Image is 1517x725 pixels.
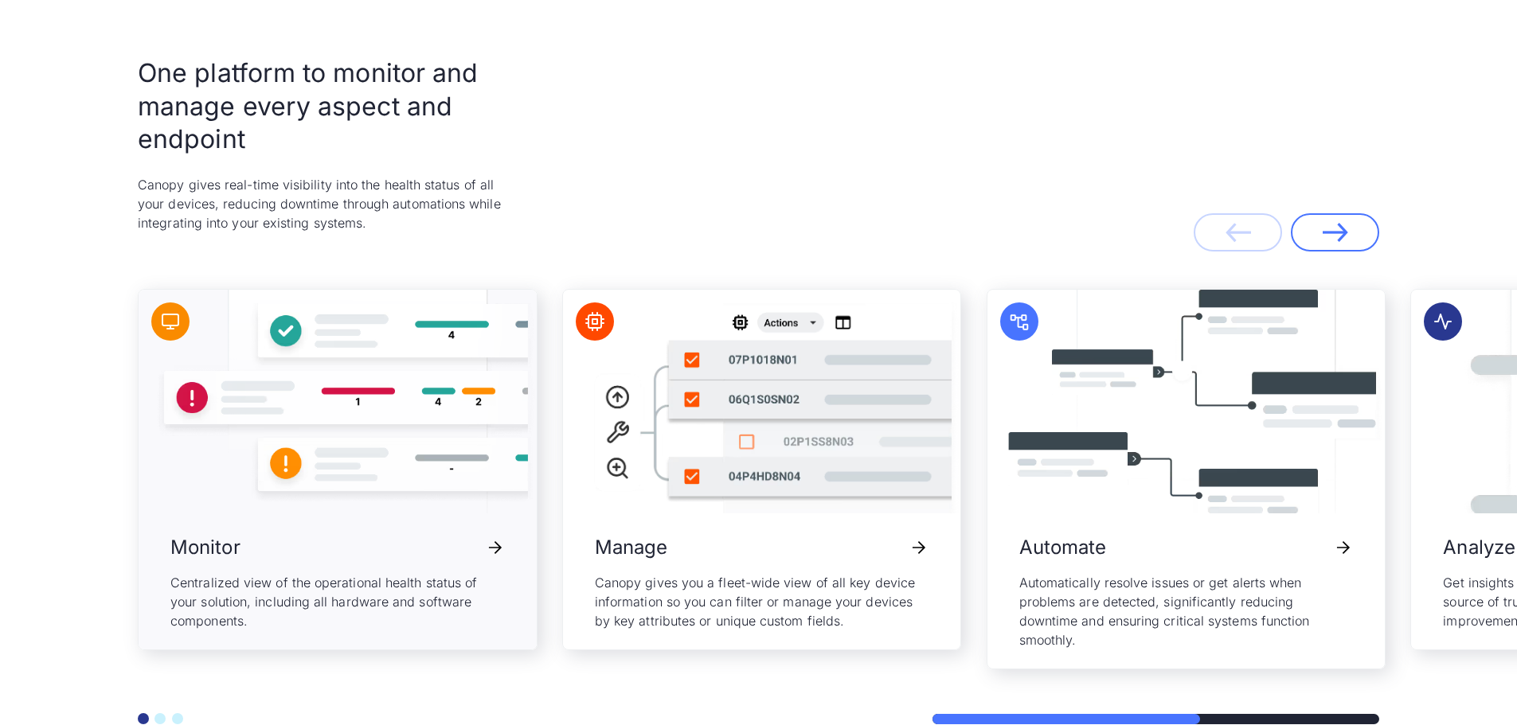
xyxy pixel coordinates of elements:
button: Go to slide 1 [138,713,149,724]
p: Canopy gives real-time visibility into the health status of all your devices, reducing downtime t... [138,175,520,232]
a: AutomateAutomatically resolve issues or get alerts when problems are detected, significantly redu... [987,290,1385,668]
div: 1 / 5 [138,289,537,649]
a: ManageCanopy gives you a fleet-wide view of all key device information so you can filter or manag... [563,290,960,649]
a: MonitorCentralized view of the operational health status of your solution, including all hardware... [139,290,536,649]
div: 3 / 5 [987,289,1386,668]
button: Go to slide 2 [154,713,166,724]
p: Automatically resolve issues or get alerts when problems are detected, significantly reducing dow... [1019,573,1353,649]
p: Centralized view of the operational health status of your solution, including all hardware and so... [170,573,504,630]
button: Go to slide 3 [172,713,183,724]
p: Canopy gives you a fleet-wide view of all key device information so you can filter or manage your... [595,573,929,630]
h3: Monitor [170,532,240,563]
div: 2 / 5 [562,289,961,649]
a: Next slide [1291,213,1379,251]
h3: Automate [1019,532,1107,563]
h2: One platform to monitor and manage every aspect and endpoint [138,57,520,156]
h3: Manage [595,532,667,563]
